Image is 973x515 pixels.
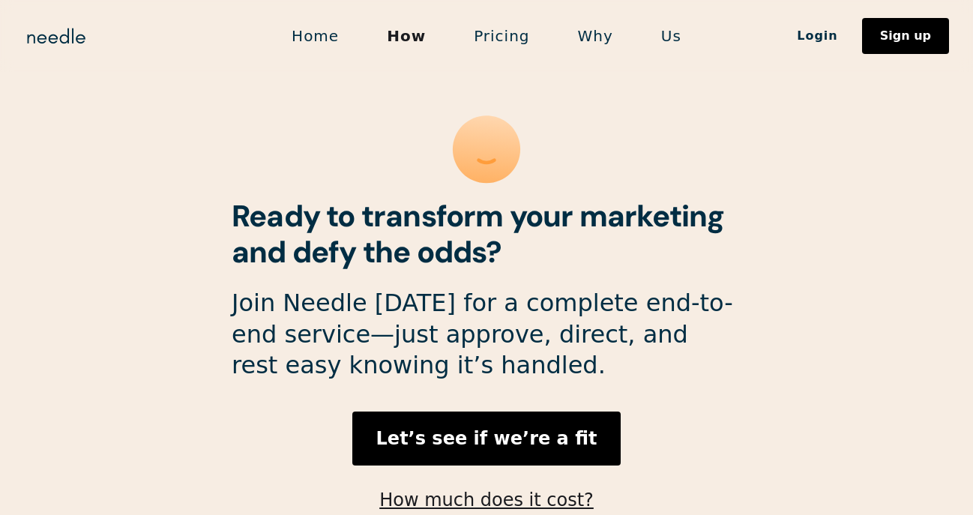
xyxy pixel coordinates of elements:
a: Let’s see if we’re a fit [352,412,621,466]
a: How much does it cost? [379,490,594,511]
h2: Ready to transform your marketing and defy the odds? [232,198,741,270]
a: Home [268,20,363,52]
a: Login [773,23,862,49]
a: Pricing [450,20,553,52]
a: Sign up [862,18,949,54]
a: Us [637,20,705,52]
p: Join Needle [DATE] for a complete end-to-end service—just approve, direct, and rest easy knowing ... [232,288,741,382]
a: How [363,20,450,52]
div: Sign up [880,30,931,42]
a: Why [554,20,637,52]
strong: Let’s see if we’re a fit [376,428,597,449]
